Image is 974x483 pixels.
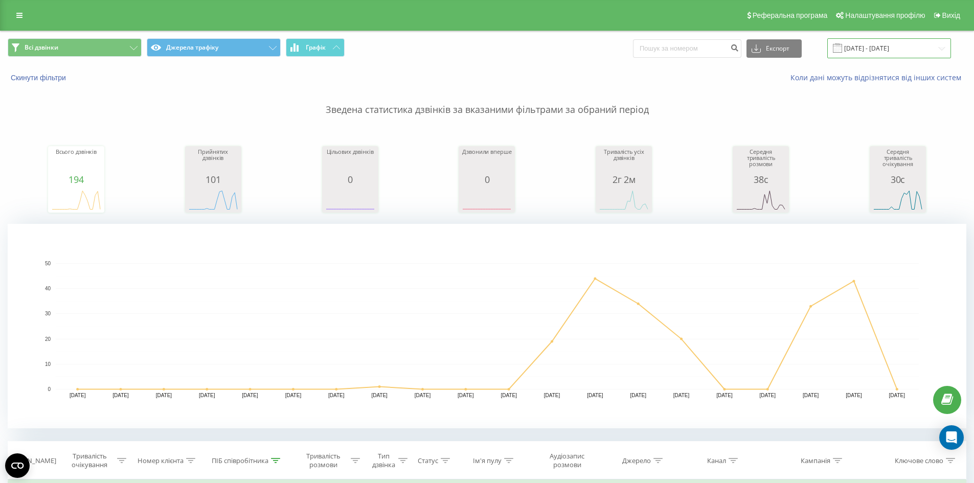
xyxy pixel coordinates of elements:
text: [DATE] [803,393,819,398]
div: ПІБ співробітника [212,456,268,465]
text: [DATE] [846,393,862,398]
div: 0 [325,174,376,185]
button: Графік [286,38,345,57]
button: Експорт [746,39,802,58]
text: 20 [45,336,51,342]
span: Графік [306,44,326,51]
div: Середня тривалість розмови [735,149,786,174]
text: 40 [45,286,51,291]
text: [DATE] [544,393,560,398]
button: Скинути фільтри [8,73,71,82]
div: Канал [707,456,726,465]
button: Open CMP widget [5,453,30,478]
svg: A chart. [735,185,786,215]
div: Аудіозапис розмови [537,452,597,469]
div: Ім'я пулу [473,456,502,465]
div: [PERSON_NAME] [5,456,56,465]
text: [DATE] [673,393,690,398]
text: [DATE] [587,393,603,398]
div: Джерело [622,456,651,465]
div: Середня тривалість очікування [872,149,923,174]
div: Номер клієнта [138,456,184,465]
div: 2г 2м [598,174,649,185]
div: Тривалість розмови [298,452,349,469]
button: Джерела трафіку [147,38,281,57]
div: Статус [418,456,438,465]
text: 10 [45,361,51,367]
text: [DATE] [630,393,646,398]
text: 30 [45,311,51,317]
div: Цільових дзвінків [325,149,376,174]
input: Пошук за номером [633,39,741,58]
text: [DATE] [328,393,345,398]
text: [DATE] [415,393,431,398]
span: Налаштування профілю [845,11,925,19]
text: [DATE] [156,393,172,398]
button: Всі дзвінки [8,38,142,57]
div: Тривалість усіх дзвінків [598,149,649,174]
text: 0 [48,386,51,392]
span: Всі дзвінки [25,43,58,52]
text: [DATE] [501,393,517,398]
text: [DATE] [760,393,776,398]
div: Open Intercom Messenger [939,425,964,450]
svg: A chart. [51,185,102,215]
span: Вихід [942,11,960,19]
div: Дзвонили вперше [461,149,512,174]
svg: A chart. [8,224,966,428]
div: 0 [461,174,512,185]
a: Коли дані можуть відрізнятися вiд інших систем [790,73,966,82]
text: [DATE] [242,393,258,398]
svg: A chart. [188,185,239,215]
div: Ключове слово [895,456,943,465]
span: Реферальна програма [753,11,828,19]
text: 50 [45,261,51,266]
div: Тривалість очікування [64,452,115,469]
svg: A chart. [598,185,649,215]
div: 38с [735,174,786,185]
text: [DATE] [889,393,905,398]
div: 30с [872,174,923,185]
svg: A chart. [872,185,923,215]
text: [DATE] [285,393,302,398]
div: Прийнятих дзвінків [188,149,239,174]
p: Зведена статистика дзвінків за вказаними фільтрами за обраний період [8,83,966,117]
text: [DATE] [199,393,215,398]
text: [DATE] [458,393,474,398]
text: [DATE] [112,393,129,398]
svg: A chart. [325,185,376,215]
text: [DATE] [716,393,733,398]
div: Кампанія [801,456,830,465]
svg: A chart. [461,185,512,215]
div: 194 [51,174,102,185]
div: Тип дзвінка [372,452,396,469]
div: Всього дзвінків [51,149,102,174]
div: 101 [188,174,239,185]
text: [DATE] [371,393,388,398]
text: [DATE] [70,393,86,398]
